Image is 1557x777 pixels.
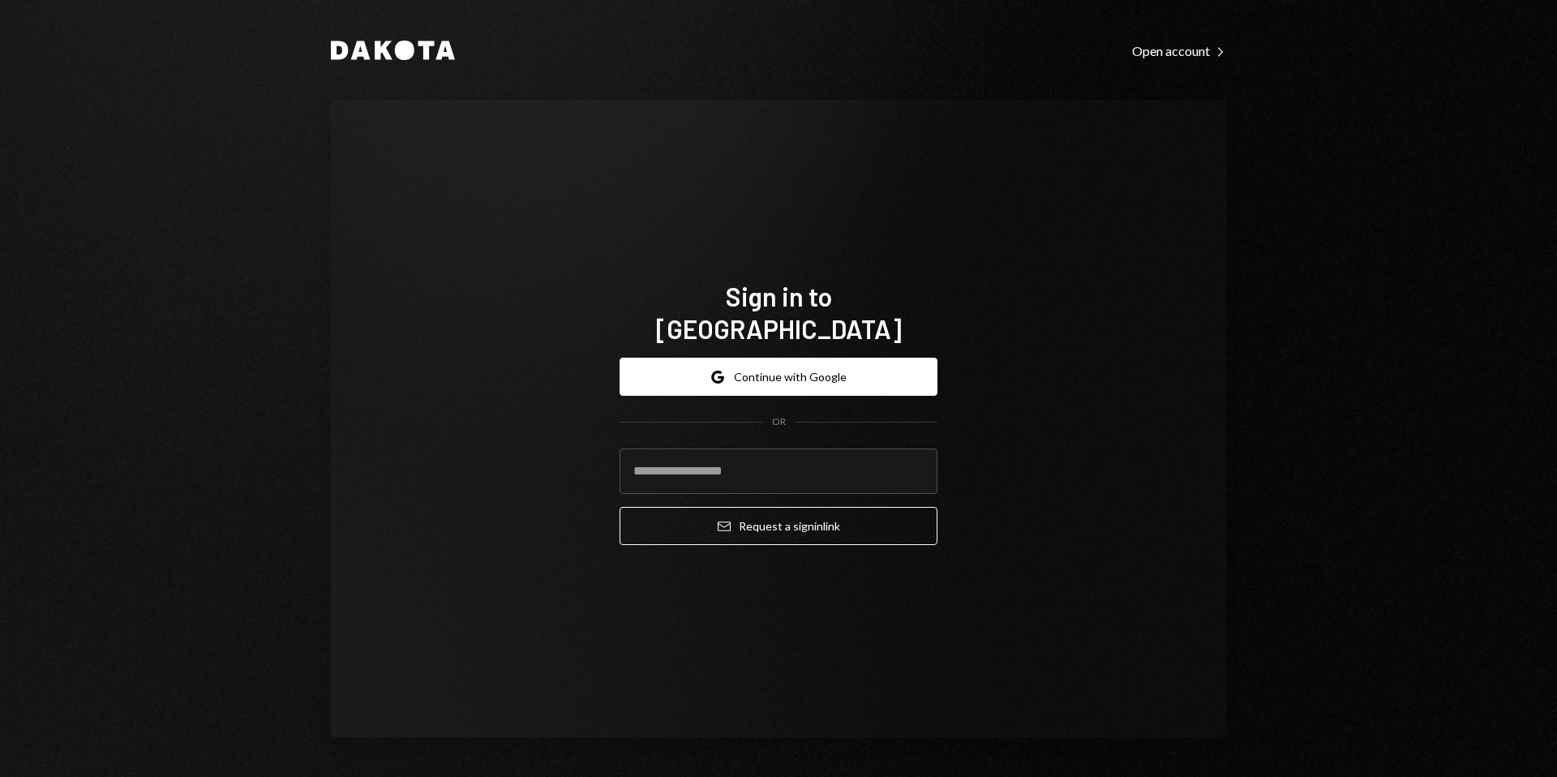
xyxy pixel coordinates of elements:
div: Open account [1132,43,1226,59]
a: Open account [1132,41,1226,59]
button: Continue with Google [620,358,937,396]
div: OR [772,415,786,429]
button: Request a signinlink [620,507,937,545]
h1: Sign in to [GEOGRAPHIC_DATA] [620,280,937,345]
